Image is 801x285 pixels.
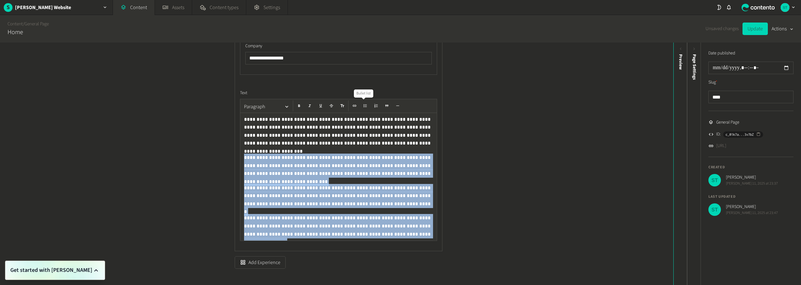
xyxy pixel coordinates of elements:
h4: Last updated [708,194,793,200]
span: [PERSON_NAME] [726,204,778,210]
button: Actions [772,23,793,35]
h2: [PERSON_NAME] Website [15,4,71,11]
span: ID: [716,131,721,138]
span: Text [240,90,247,96]
img: Stefano Travaini [781,3,789,12]
a: General Page [24,21,49,27]
span: [PERSON_NAME] 11, 2025 at 23:37 [726,181,778,186]
button: Paragraph [242,100,292,113]
img: Stefano Travaini [708,203,721,216]
span: Get started with [PERSON_NAME] [10,266,92,275]
span: Settings [263,4,280,11]
button: Update [742,23,768,35]
label: Slug [708,79,717,86]
span: c_01k7a...3v7bZ [726,132,754,137]
span: S [4,3,13,12]
a: [URL] [716,143,726,149]
button: Add Experience [235,256,286,269]
label: Date published [708,50,735,57]
img: Stefano Travaini [708,174,721,186]
span: [PERSON_NAME] 11, 2025 at 23:47 [726,210,778,216]
span: Page Settings [691,54,698,80]
span: Company [245,43,262,49]
span: / [23,21,24,27]
h2: Home [8,28,23,37]
span: Content types [210,4,238,11]
button: c_01k7a...3v7bZ [723,131,763,138]
span: [PERSON_NAME] [726,174,778,181]
h4: Created [708,165,793,170]
button: Get started with [PERSON_NAME] [10,266,100,275]
a: Content [8,21,23,27]
div: Preview [677,54,684,70]
div: Bullet list [354,89,373,98]
span: Unsaved changes [706,25,739,33]
span: General Page [716,119,739,126]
